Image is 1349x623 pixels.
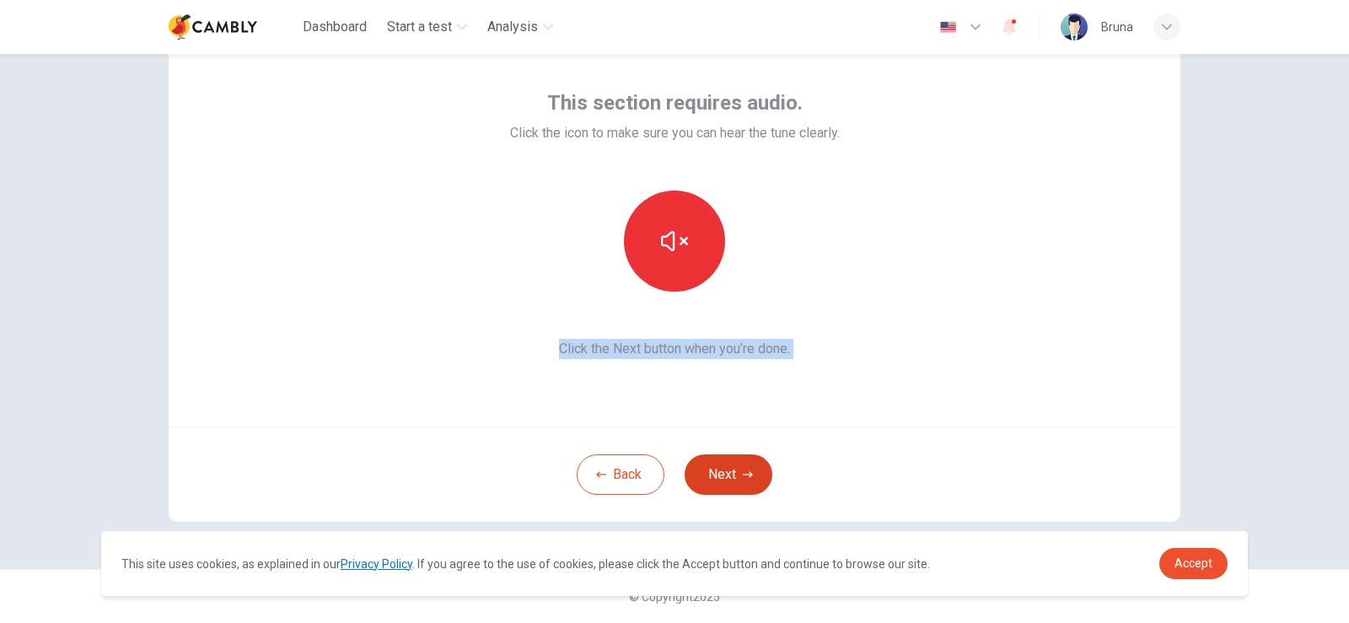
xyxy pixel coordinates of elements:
span: This site uses cookies, as explained in our . If you agree to the use of cookies, please click th... [121,557,930,571]
span: Click the icon to make sure you can hear the tune clearly. [510,123,840,143]
span: Click the Next button when you’re done. [510,339,840,359]
div: Bruna [1101,17,1133,37]
button: Next [685,454,772,495]
button: Dashboard [296,12,374,42]
button: Back [577,454,664,495]
img: Cambly logo [169,10,257,44]
img: Profile picture [1061,13,1088,40]
span: Analysis [487,17,538,37]
a: dismiss cookie message [1159,548,1228,579]
button: Analysis [481,12,560,42]
span: Dashboard [303,17,367,37]
span: © Copyright 2025 [629,590,720,604]
img: en [938,21,959,34]
span: Accept [1174,556,1212,570]
div: cookieconsent [101,531,1248,596]
span: This section requires audio. [547,89,803,116]
button: Start a test [380,12,474,42]
a: Cambly logo [169,10,296,44]
span: Start a test [387,17,452,37]
a: Privacy Policy [341,557,412,571]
